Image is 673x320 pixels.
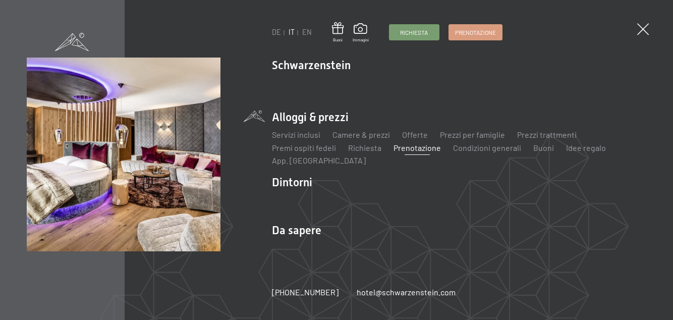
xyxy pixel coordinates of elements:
a: Prenotazione [449,25,502,40]
a: Idee regalo [566,143,606,152]
a: Servizi inclusi [272,130,320,139]
a: IT [289,28,295,36]
a: DE [272,28,281,36]
a: Condizioni generali [453,143,521,152]
a: Buoni [533,143,554,152]
a: Richiesta [389,25,439,40]
a: Buoni [332,22,344,43]
a: EN [302,28,312,36]
a: Prezzi trattmenti [517,130,577,139]
span: Buoni [332,37,344,43]
a: Camere & prezzi [332,130,390,139]
a: Prenotazione [394,143,441,152]
span: Richiesta [400,28,428,37]
a: Premi ospiti fedeli [272,143,336,152]
span: Prenotazione [455,28,496,37]
span: [PHONE_NUMBER] [272,287,339,297]
a: hotel@schwarzenstein.com [357,287,456,298]
a: [PHONE_NUMBER] [272,287,339,298]
a: Richiesta [348,143,381,152]
a: Offerte [402,130,428,139]
a: Prezzi per famiglie [440,130,505,139]
span: Immagini [353,37,369,43]
img: Vacanze in Trentino Alto Adige all'Hotel Schwarzenstein [27,58,220,251]
a: Immagini [353,23,369,42]
a: App. [GEOGRAPHIC_DATA] [272,155,366,165]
